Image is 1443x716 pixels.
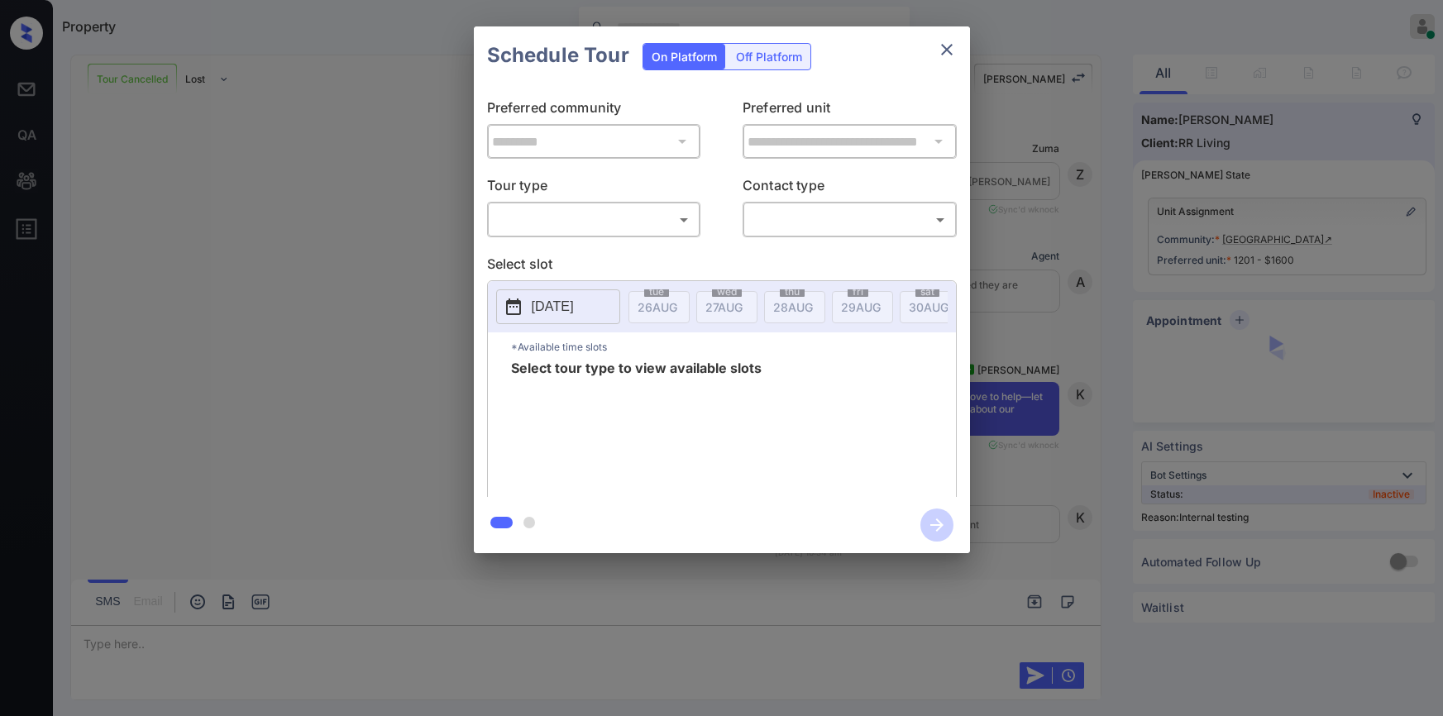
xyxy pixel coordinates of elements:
button: close [930,33,963,66]
p: Select slot [487,254,957,280]
div: Off Platform [728,44,810,69]
div: On Platform [643,44,725,69]
span: Select tour type to view available slots [511,361,762,494]
p: *Available time slots [511,332,956,361]
p: Tour type [487,175,701,202]
p: Preferred unit [743,98,957,124]
p: Contact type [743,175,957,202]
p: [DATE] [532,297,574,317]
p: Preferred community [487,98,701,124]
button: [DATE] [496,289,620,324]
h2: Schedule Tour [474,26,643,84]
